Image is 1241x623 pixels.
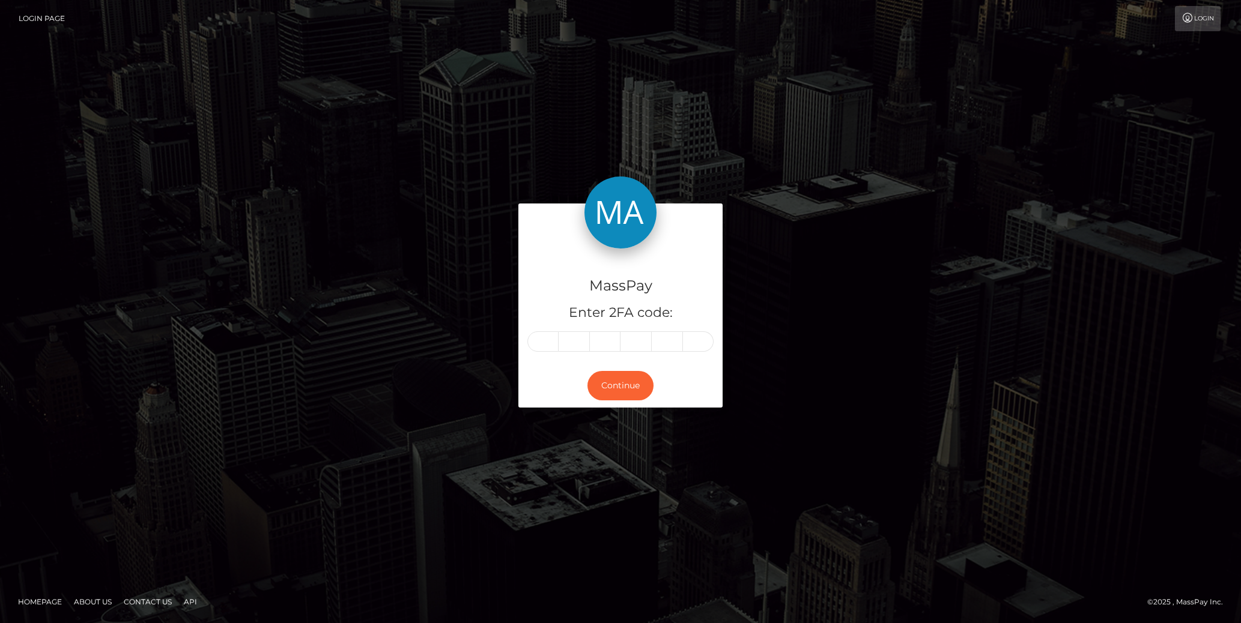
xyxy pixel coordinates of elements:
div: © 2025 , MassPay Inc. [1147,595,1232,609]
a: About Us [69,592,117,611]
button: Continue [587,371,654,400]
a: API [179,592,202,611]
h5: Enter 2FA code: [527,304,714,322]
a: Login [1175,6,1221,31]
img: MassPay [584,176,657,248]
a: Login Page [19,6,65,31]
a: Contact Us [119,592,177,611]
h4: MassPay [527,275,714,296]
a: Homepage [13,592,67,611]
